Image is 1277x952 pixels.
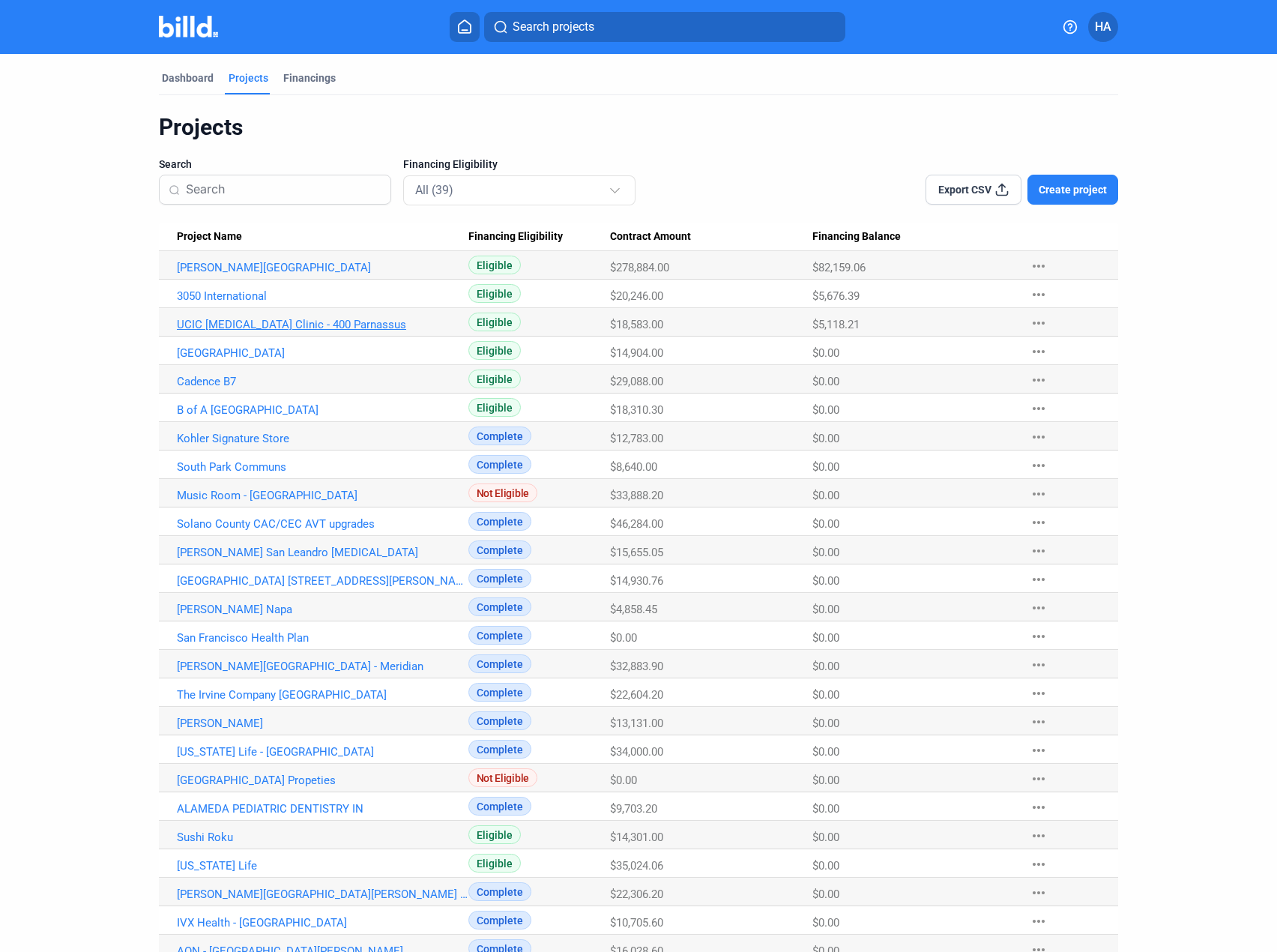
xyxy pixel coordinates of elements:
[468,768,537,787] span: Not Eligible
[610,688,663,702] span: $22,604.20
[468,284,521,303] span: Eligible
[1030,912,1048,930] mat-icon: more_horiz
[812,261,866,274] span: $82,159.06
[812,230,1015,244] div: Financing Balance
[1030,855,1048,873] mat-icon: more_horiz
[1030,656,1048,674] mat-icon: more_horiz
[468,230,610,244] div: Financing Eligibility
[177,859,468,873] a: [US_STATE] Life
[177,432,468,445] a: Kohler Signature Store
[283,70,336,85] div: Financings
[468,882,531,901] span: Complete
[468,256,521,274] span: Eligible
[610,261,669,274] span: $278,884.00
[812,489,839,502] span: $0.00
[812,375,839,388] span: $0.00
[610,318,663,331] span: $18,583.00
[610,574,663,588] span: $14,930.76
[468,911,531,930] span: Complete
[1030,770,1048,788] mat-icon: more_horiz
[1027,175,1118,205] button: Create project
[468,569,531,588] span: Complete
[177,745,468,759] a: [US_STATE] Life - [GEOGRAPHIC_DATA]
[812,660,839,673] span: $0.00
[1039,182,1107,197] span: Create project
[468,483,537,502] span: Not Eligible
[812,774,839,787] span: $0.00
[812,688,839,702] span: $0.00
[177,574,468,588] a: [GEOGRAPHIC_DATA] [STREET_ADDRESS][PERSON_NAME]
[1030,457,1048,475] mat-icon: more_horiz
[468,854,521,873] span: Eligible
[177,230,468,244] div: Project Name
[1030,713,1048,731] mat-icon: more_horiz
[812,859,839,873] span: $0.00
[610,745,663,759] span: $34,000.00
[1030,314,1048,332] mat-icon: more_horiz
[468,597,531,616] span: Complete
[177,660,468,673] a: [PERSON_NAME][GEOGRAPHIC_DATA] - Meridian
[468,455,531,474] span: Complete
[177,802,468,816] a: ALAMEDA PEDIATRIC DENTISTRY IN
[468,626,531,645] span: Complete
[403,157,498,172] span: Financing Eligibility
[177,546,468,559] a: [PERSON_NAME] San Leandro [MEDICAL_DATA]
[468,825,521,844] span: Eligible
[1088,12,1118,42] button: HA
[177,289,468,303] a: 3050 International
[468,740,531,759] span: Complete
[177,916,468,930] a: IVX Health - [GEOGRAPHIC_DATA]
[1030,570,1048,588] mat-icon: more_horiz
[1030,741,1048,759] mat-icon: more_horiz
[1030,542,1048,560] mat-icon: more_horiz
[177,831,468,844] a: Sushi Roku
[177,318,468,331] a: UCIC [MEDICAL_DATA] Clinic - 400 Parnassus
[177,603,468,616] a: [PERSON_NAME] Napa
[610,375,663,388] span: $29,088.00
[812,546,839,559] span: $0.00
[177,375,468,388] a: Cadence B7
[1030,827,1048,845] mat-icon: more_horiz
[610,831,663,844] span: $14,301.00
[468,398,521,417] span: Eligible
[468,341,521,360] span: Eligible
[1030,513,1048,531] mat-icon: more_horiz
[1030,371,1048,389] mat-icon: more_horiz
[812,460,839,474] span: $0.00
[812,230,901,244] span: Financing Balance
[162,70,214,85] div: Dashboard
[926,175,1021,205] button: Export CSV
[812,888,839,901] span: $0.00
[177,403,468,417] a: B of A [GEOGRAPHIC_DATA]
[1030,286,1048,304] mat-icon: more_horiz
[812,574,839,588] span: $0.00
[1030,485,1048,503] mat-icon: more_horiz
[468,654,531,673] span: Complete
[812,916,839,930] span: $0.00
[177,631,468,645] a: San Francisco Health Plan
[610,859,663,873] span: $35,024.06
[812,802,839,816] span: $0.00
[610,230,691,244] span: Contract Amount
[812,403,839,417] span: $0.00
[610,888,663,901] span: $22,306.20
[610,631,637,645] span: $0.00
[610,517,663,531] span: $46,284.00
[177,460,468,474] a: South Park Communs
[1030,400,1048,418] mat-icon: more_horiz
[468,512,531,531] span: Complete
[177,230,242,244] span: Project Name
[468,797,531,816] span: Complete
[812,517,839,531] span: $0.00
[610,489,663,502] span: $33,888.20
[812,346,839,360] span: $0.00
[610,230,812,244] div: Contract Amount
[177,261,468,274] a: [PERSON_NAME][GEOGRAPHIC_DATA]
[1030,627,1048,645] mat-icon: more_horiz
[610,289,663,303] span: $20,246.00
[812,289,860,303] span: $5,676.39
[159,113,1118,142] div: Projects
[610,546,663,559] span: $15,655.05
[812,631,839,645] span: $0.00
[177,346,468,360] a: [GEOGRAPHIC_DATA]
